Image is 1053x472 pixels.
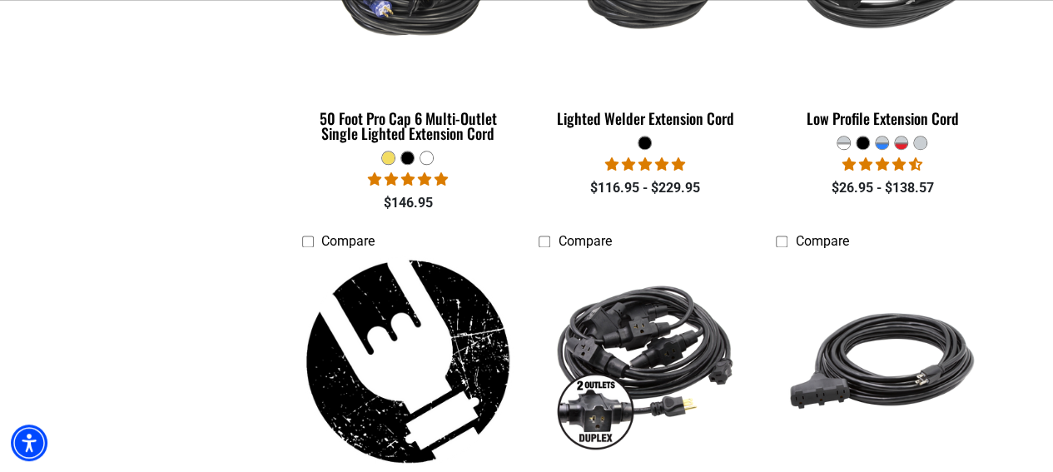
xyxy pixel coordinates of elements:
[558,233,611,249] span: Compare
[539,111,751,126] div: Lighted Welder Extension Cord
[777,266,987,457] img: black
[539,178,751,198] div: $116.95 - $229.95
[795,233,848,249] span: Compare
[302,111,514,141] div: 50 Foot Pro Cap 6 Multi-Outlet Single Lighted Extension Cord
[321,233,375,249] span: Compare
[540,266,750,457] img: black
[291,255,524,468] img: black
[776,178,988,198] div: $26.95 - $138.57
[776,111,988,126] div: Low Profile Extension Cord
[842,157,922,172] span: 4.50 stars
[11,425,47,461] div: Accessibility Menu
[368,171,448,187] span: 4.80 stars
[605,157,685,172] span: 5.00 stars
[302,193,514,213] div: $146.95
